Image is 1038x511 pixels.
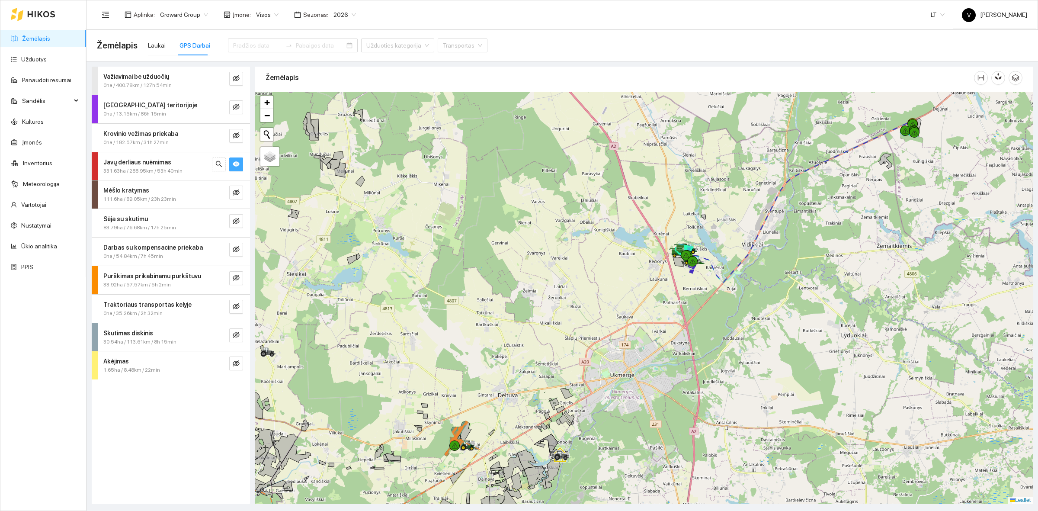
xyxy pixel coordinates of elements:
a: Užduotys [21,56,47,63]
span: 0ha / 400.78km / 127h 54min [103,81,172,90]
input: Pabaigos data [296,41,345,50]
span: Visos [256,8,279,21]
strong: Akėjimas [103,358,129,365]
span: eye-invisible [233,218,240,226]
button: eye-invisible [229,72,243,86]
a: Įmonės [22,139,42,146]
a: Zoom in [260,96,273,109]
strong: [GEOGRAPHIC_DATA] teritorijoje [103,102,197,109]
span: [PERSON_NAME] [962,11,1027,18]
button: eye-invisible [229,300,243,314]
div: Sėja su skutimu83.79ha / 76.68km / 17h 25mineye-invisible [92,209,250,237]
span: 30.54ha / 113.61km / 8h 15min [103,338,176,346]
span: eye-invisible [233,103,240,112]
button: menu-fold [97,6,114,23]
span: layout [125,11,131,18]
span: 83.79ha / 76.68km / 17h 25min [103,224,176,232]
button: eye [229,157,243,171]
span: 0ha / 54.84km / 7h 45min [103,252,163,260]
a: Ūkio analitika [21,243,57,250]
span: eye-invisible [233,331,240,340]
div: Akėjimas1.65ha / 8.48km / 22mineye-invisible [92,351,250,379]
input: Pradžios data [233,41,282,50]
span: − [264,110,270,121]
a: Kultūros [22,118,44,125]
strong: Sėja su skutimu [103,215,148,222]
span: 1.65ha / 8.48km / 22min [103,366,160,374]
button: eye-invisible [229,271,243,285]
span: eye-invisible [233,360,240,368]
div: Skutimas diskinis30.54ha / 113.61km / 8h 15mineye-invisible [92,323,250,351]
span: 33.92ha / 57.57km / 5h 2min [103,281,171,289]
span: 0ha / 13.15km / 86h 15min [103,110,166,118]
span: Žemėlapis [97,39,138,52]
strong: Skutimas diskinis [103,330,153,337]
span: + [264,97,270,108]
div: Javų derliaus nuėmimas331.63ha / 288.95km / 53h 40minsearcheye [92,152,250,180]
a: Layers [260,147,279,166]
span: search [215,161,222,169]
a: Žemėlapis [22,35,50,42]
div: Purškimas prikabinamu purkštuvu33.92ha / 57.57km / 5h 2mineye-invisible [92,266,250,294]
button: eye-invisible [229,129,243,143]
button: eye-invisible [229,357,243,370]
span: 0ha / 182.57km / 31h 27min [103,138,169,147]
a: PPIS [21,264,33,270]
span: 331.63ha / 288.95km / 53h 40min [103,167,183,175]
strong: Purškimas prikabinamu purkštuvu [103,273,201,280]
span: eye-invisible [233,132,240,140]
button: search [212,157,226,171]
span: Sandėlis [22,92,71,109]
a: Zoom out [260,109,273,122]
span: eye [233,161,240,169]
span: Groward Group [160,8,208,21]
span: menu-fold [102,11,109,19]
span: 2026 [333,8,356,21]
strong: Mėšlo kratymas [103,187,149,194]
span: eye-invisible [233,75,240,83]
button: eye-invisible [229,100,243,114]
a: Vartotojai [21,201,46,208]
span: column-width [974,74,987,81]
span: to [285,42,292,49]
span: eye-invisible [233,274,240,283]
a: Inventorius [23,160,52,167]
span: eye-invisible [233,303,240,311]
button: eye-invisible [229,243,243,257]
strong: Traktoriaus transportas kelyje [103,301,192,308]
button: eye-invisible [229,328,243,342]
button: eye-invisible [229,186,243,199]
span: eye-invisible [233,189,240,197]
span: swap-right [285,42,292,49]
a: Panaudoti resursai [22,77,71,84]
div: Laukai [148,41,166,50]
div: [GEOGRAPHIC_DATA] teritorijoje0ha / 13.15km / 86h 15mineye-invisible [92,95,250,123]
span: Sezonas : [303,10,328,19]
span: calendar [294,11,301,18]
strong: Važiavimai be užduočių [103,73,169,80]
span: 111.6ha / 89.05km / 23h 23min [103,195,176,203]
div: GPS Darbai [179,41,210,50]
a: Nustatymai [21,222,51,229]
strong: Javų derliaus nuėmimas [103,159,171,166]
a: Leaflet [1010,497,1031,503]
span: shop [224,11,231,18]
button: eye-invisible [229,214,243,228]
span: V [967,8,971,22]
div: Darbas su kompensacine priekaba0ha / 54.84km / 7h 45mineye-invisible [92,238,250,266]
a: Meteorologija [23,180,60,187]
span: 0ha / 35.26km / 2h 32min [103,309,163,318]
button: column-width [974,71,988,85]
div: Važiavimai be užduočių0ha / 400.78km / 127h 54mineye-invisible [92,67,250,95]
strong: Darbas su kompensacine priekaba [103,244,203,251]
span: Aplinka : [134,10,155,19]
button: Initiate a new search [260,128,273,141]
span: Įmonė : [233,10,251,19]
div: Mėšlo kratymas111.6ha / 89.05km / 23h 23mineye-invisible [92,180,250,209]
span: eye-invisible [233,246,240,254]
div: Žemėlapis [266,65,974,90]
div: Traktoriaus transportas kelyje0ha / 35.26km / 2h 32mineye-invisible [92,295,250,323]
span: LT [931,8,945,21]
div: Krovinio vežimas priekaba0ha / 182.57km / 31h 27mineye-invisible [92,124,250,152]
strong: Krovinio vežimas priekaba [103,130,178,137]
